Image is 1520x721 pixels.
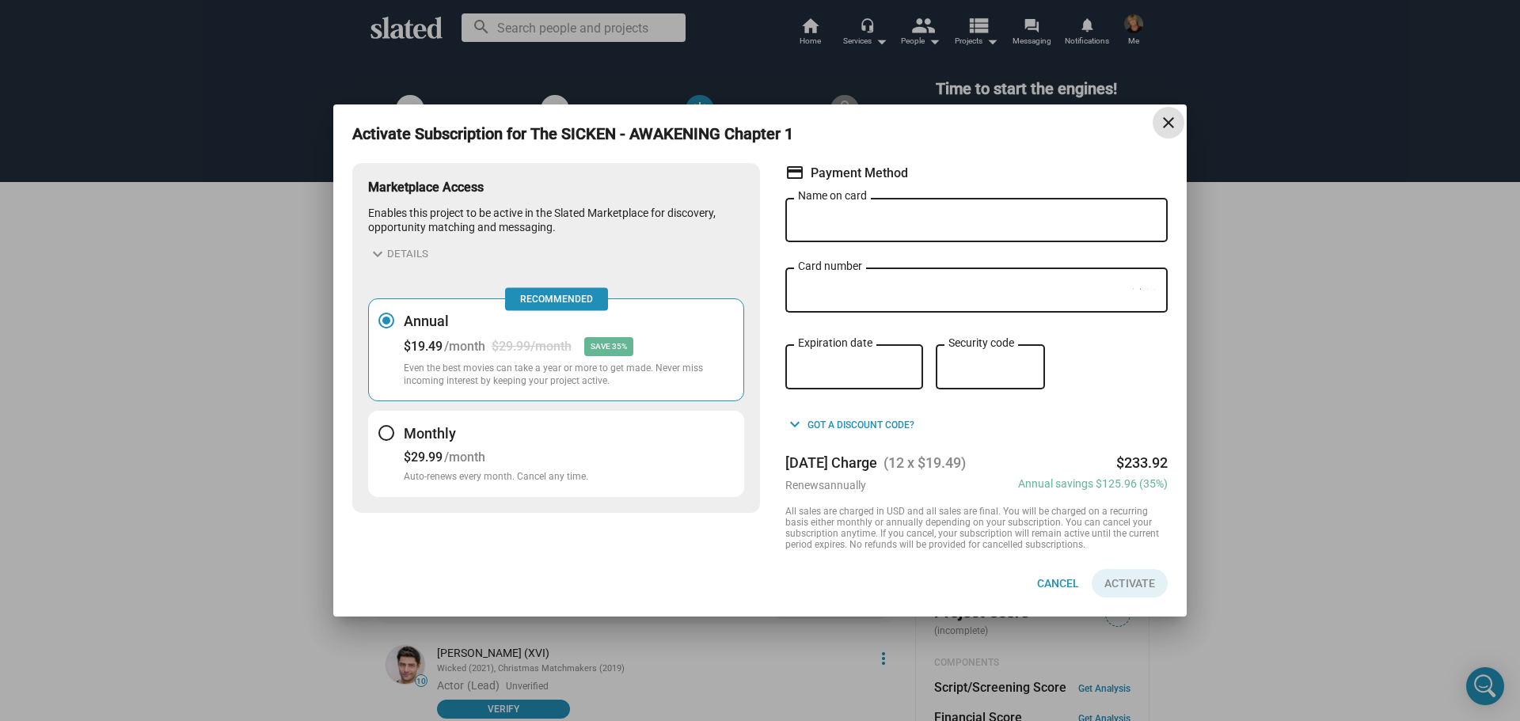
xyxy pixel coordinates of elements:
[404,312,734,331] h3: Annual
[785,454,1168,471] div: [DATE] Charge
[785,506,1168,550] div: All sales are charged in USD and all sales are final. You will be charged on a recurring basis ei...
[798,283,1133,298] iframe: Secure card number input frame
[785,163,804,182] mat-icon: credit_card
[1024,569,1092,598] button: Cancel
[1159,113,1178,132] mat-icon: close
[368,206,744,235] p: Enables this project to be active in the Slated Marketplace for discovery, opportunity matching a...
[785,415,914,435] button: Got a discount code?
[584,337,633,356] div: SAVE 35%
[404,450,443,465] div: $29.99
[444,339,485,354] div: /month
[404,339,443,354] div: $19.49
[404,362,734,388] p: Even the best movies can take a year or more to get made. Never miss incoming interest by keeping...
[368,245,387,264] mat-icon: expand_more
[785,415,804,434] mat-icon: keyboard_arrow_down
[811,165,908,181] span: Payment Method
[785,479,866,491] div: Renews annually
[444,450,485,465] div: /month
[1037,569,1079,598] span: Cancel
[368,298,744,401] button: Annual$19.49/month$29.99/monthSAVE 35%Even the best movies can take a year or more to get made. N...
[1116,454,1168,471] div: $233.92
[368,179,744,195] h3: Marketplace Access
[1018,477,1168,490] div: Annual savings $125.96 (35%)
[492,339,572,354] div: $29.99/month
[404,424,588,443] h3: Monthly
[368,411,744,497] button: Monthly$29.99/monthAuto-renews every month. Cancel any time.
[877,454,978,471] span: (12 x $19.49)
[505,287,608,310] span: Recommended
[1092,569,1168,598] button: Activate
[948,360,1032,375] iframe: Secure CVC input frame
[404,471,588,484] p: Auto-renews every month. Cancel any time.
[798,360,910,375] iframe: Secure expiration date input frame
[352,123,815,145] h3: Activate Subscription for The SICKEN - AWAKENING Chapter 1
[1104,569,1155,598] span: Activate
[368,245,428,264] button: Details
